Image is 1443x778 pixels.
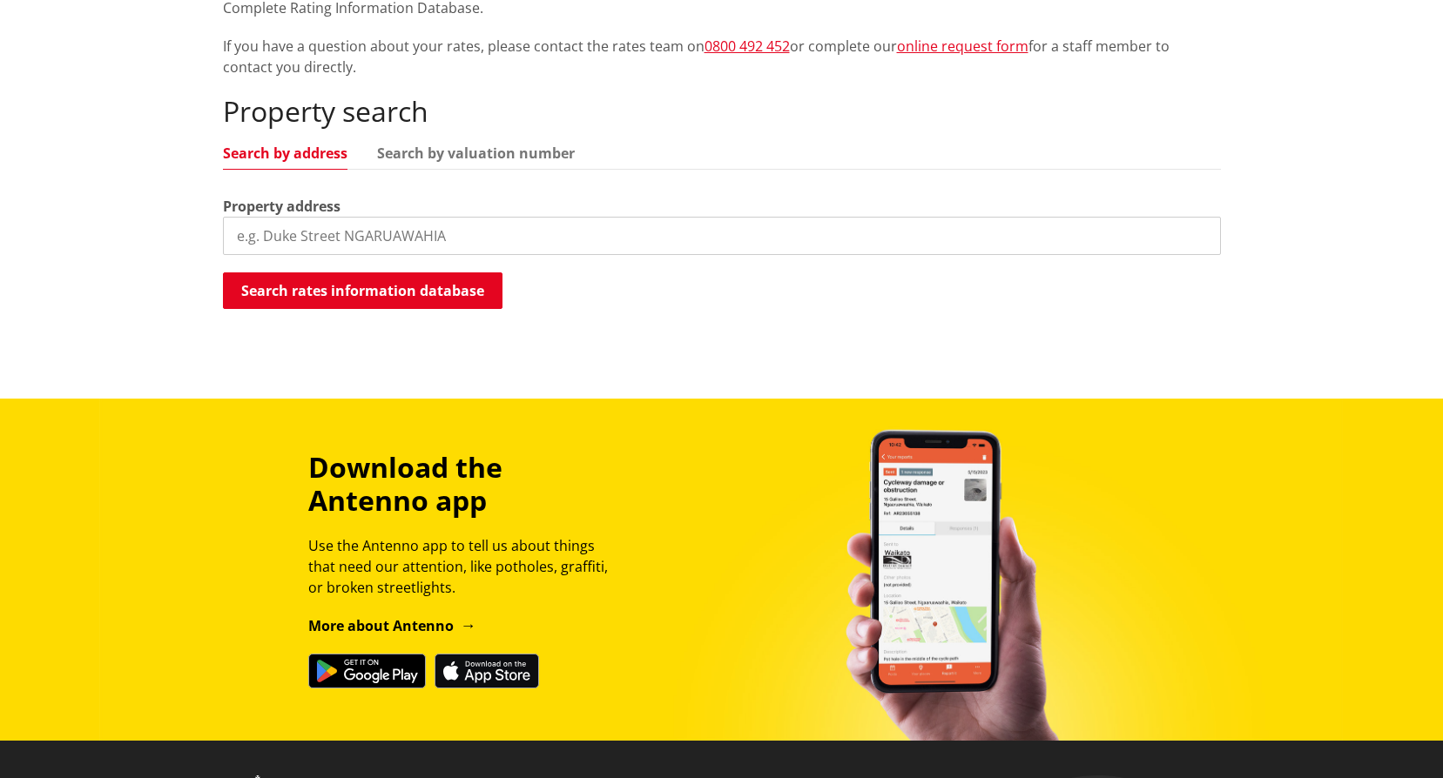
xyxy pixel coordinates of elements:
[223,196,341,217] label: Property address
[705,37,790,56] a: 0800 492 452
[223,95,1221,128] h2: Property search
[223,36,1221,77] p: If you have a question about your rates, please contact the rates team on or complete our for a s...
[308,535,624,598] p: Use the Antenno app to tell us about things that need our attention, like potholes, graffiti, or ...
[377,146,575,160] a: Search by valuation number
[308,451,624,518] h3: Download the Antenno app
[223,272,502,309] button: Search rates information database
[435,654,539,688] img: Download on the App Store
[223,146,347,160] a: Search by address
[308,616,476,635] a: More about Antenno
[223,217,1221,255] input: e.g. Duke Street NGARUAWAHIA
[308,654,426,688] img: Get it on Google Play
[897,37,1028,56] a: online request form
